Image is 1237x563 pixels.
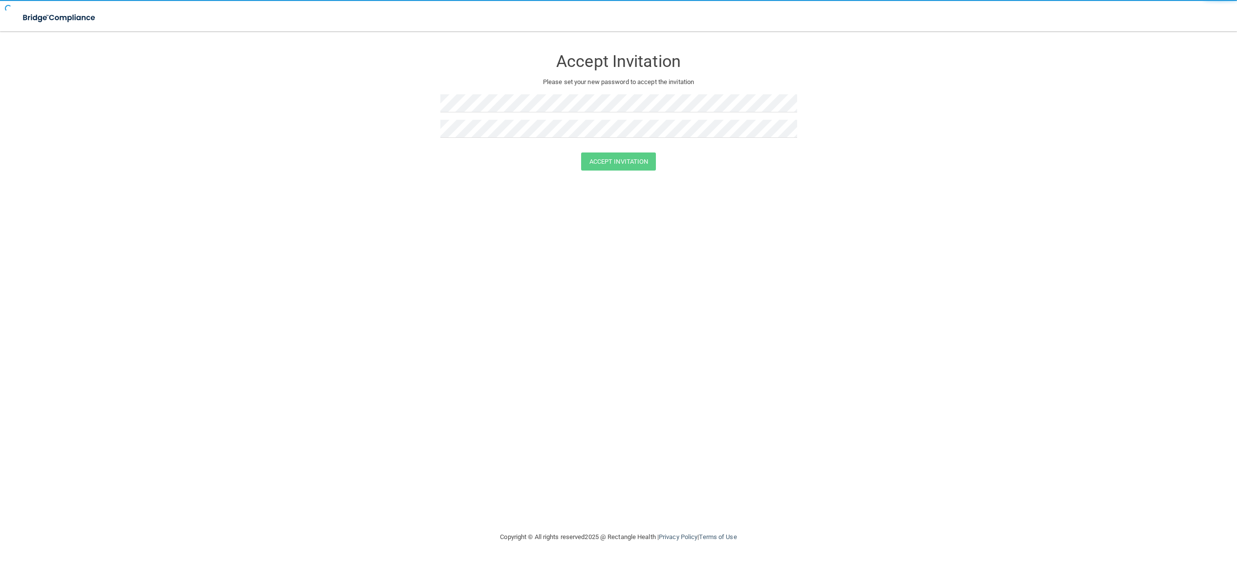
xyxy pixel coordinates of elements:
[699,533,737,541] a: Terms of Use
[448,76,790,88] p: Please set your new password to accept the invitation
[15,8,105,28] img: bridge_compliance_login_screen.278c3ca4.svg
[581,152,656,171] button: Accept Invitation
[440,52,797,70] h3: Accept Invitation
[440,521,797,553] div: Copyright © All rights reserved 2025 @ Rectangle Health | |
[659,533,697,541] a: Privacy Policy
